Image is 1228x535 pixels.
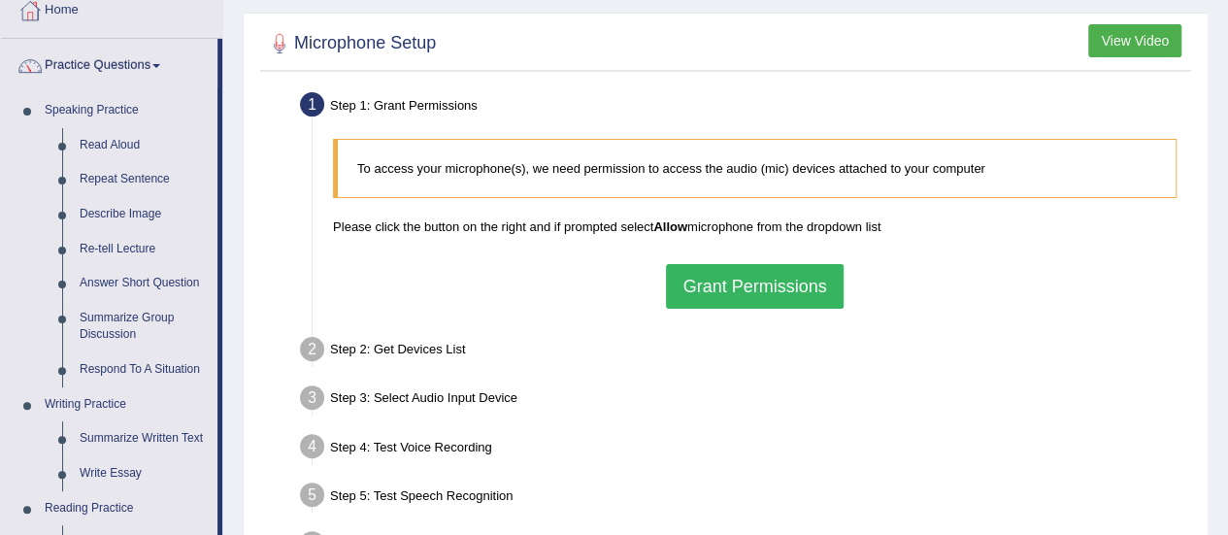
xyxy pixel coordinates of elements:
[71,301,217,352] a: Summarize Group Discussion
[71,128,217,163] a: Read Aloud
[71,232,217,267] a: Re-tell Lecture
[71,162,217,197] a: Repeat Sentence
[71,456,217,491] a: Write Essay
[291,86,1199,129] div: Step 1: Grant Permissions
[71,266,217,301] a: Answer Short Question
[71,352,217,387] a: Respond To A Situation
[36,93,217,128] a: Speaking Practice
[666,264,843,309] button: Grant Permissions
[357,159,1156,178] p: To access your microphone(s), we need permission to access the audio (mic) devices attached to yo...
[653,219,687,234] b: Allow
[1088,24,1181,57] button: View Video
[291,380,1199,422] div: Step 3: Select Audio Input Device
[291,477,1199,519] div: Step 5: Test Speech Recognition
[265,29,436,58] h2: Microphone Setup
[291,428,1199,471] div: Step 4: Test Voice Recording
[1,39,217,87] a: Practice Questions
[36,491,217,526] a: Reading Practice
[36,387,217,422] a: Writing Practice
[333,217,1177,236] p: Please click the button on the right and if prompted select microphone from the dropdown list
[291,331,1199,374] div: Step 2: Get Devices List
[71,197,217,232] a: Describe Image
[71,421,217,456] a: Summarize Written Text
